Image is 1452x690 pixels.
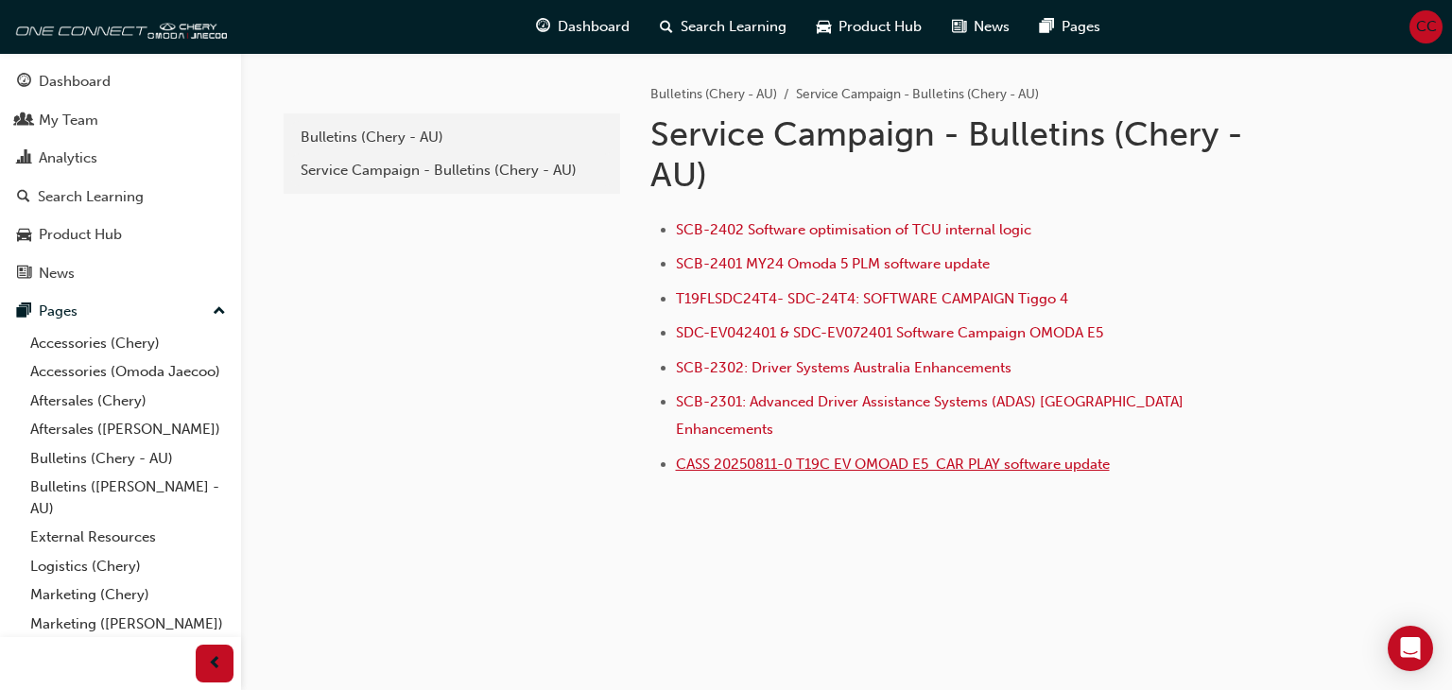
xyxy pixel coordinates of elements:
[17,189,30,206] span: search-icon
[676,221,1031,238] a: SCB-2402 Software optimisation of TCU internal logic
[937,8,1025,46] a: news-iconNews
[17,74,31,91] span: guage-icon
[8,294,233,329] button: Pages
[23,580,233,610] a: Marketing (Chery)
[645,8,802,46] a: search-iconSearch Learning
[23,329,233,358] a: Accessories (Chery)
[676,359,1011,376] a: SCB-2302: Driver Systems Australia Enhancements
[838,16,922,38] span: Product Hub
[1416,16,1437,38] span: CC
[39,224,122,246] div: Product Hub
[301,160,603,181] div: Service Campaign - Bulletins (Chery - AU)
[23,552,233,581] a: Logistics (Chery)
[974,16,1010,38] span: News
[23,387,233,416] a: Aftersales (Chery)
[8,103,233,138] a: My Team
[681,16,786,38] span: Search Learning
[8,180,233,215] a: Search Learning
[660,15,673,39] span: search-icon
[23,610,233,639] a: Marketing ([PERSON_NAME])
[208,652,222,676] span: prev-icon
[536,15,550,39] span: guage-icon
[8,60,233,294] button: DashboardMy TeamAnalyticsSearch LearningProduct HubNews
[817,15,831,39] span: car-icon
[8,256,233,291] a: News
[23,357,233,387] a: Accessories (Omoda Jaecoo)
[796,84,1039,106] li: Service Campaign - Bulletins (Chery - AU)
[1062,16,1100,38] span: Pages
[39,263,75,285] div: News
[301,127,603,148] div: Bulletins (Chery - AU)
[17,112,31,129] span: people-icon
[8,64,233,99] a: Dashboard
[676,290,1068,307] a: T19FLSDC24T4- SDC-24T4: SOFTWARE CAMPAIGN Tiggo 4
[39,147,97,169] div: Analytics
[558,16,630,38] span: Dashboard
[676,393,1187,438] a: SCB-2301: Advanced Driver Assistance Systems (ADAS) [GEOGRAPHIC_DATA] Enhancements
[802,8,937,46] a: car-iconProduct Hub
[39,110,98,131] div: My Team
[8,217,233,252] a: Product Hub
[17,227,31,244] span: car-icon
[213,300,226,324] span: up-icon
[291,154,613,187] a: Service Campaign - Bulletins (Chery - AU)
[650,113,1270,196] h1: Service Campaign - Bulletins (Chery - AU)
[676,255,990,272] a: SCB-2401 MY24 Omoda 5 PLM software update
[650,86,777,102] a: Bulletins (Chery - AU)
[23,473,233,523] a: Bulletins ([PERSON_NAME] - AU)
[38,186,144,208] div: Search Learning
[17,303,31,320] span: pages-icon
[39,301,78,322] div: Pages
[521,8,645,46] a: guage-iconDashboard
[1040,15,1054,39] span: pages-icon
[39,71,111,93] div: Dashboard
[1388,626,1433,671] div: Open Intercom Messenger
[291,121,613,154] a: Bulletins (Chery - AU)
[17,266,31,283] span: news-icon
[1409,10,1443,43] button: CC
[23,415,233,444] a: Aftersales ([PERSON_NAME])
[23,444,233,474] a: Bulletins (Chery - AU)
[676,456,1110,473] a: CASS 20250811-0 T19C EV OMOAD E5 CAR PLAY software update
[952,15,966,39] span: news-icon
[9,8,227,45] img: oneconnect
[1025,8,1115,46] a: pages-iconPages
[676,324,1103,341] a: SDC-EV042401 & SDC-EV072401 Software Campaign OMODA E5
[23,523,233,552] a: External Resources
[8,141,233,176] a: Analytics
[17,150,31,167] span: chart-icon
